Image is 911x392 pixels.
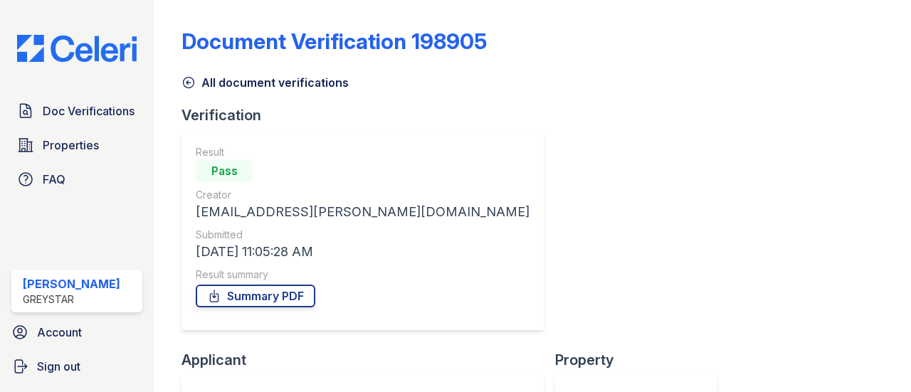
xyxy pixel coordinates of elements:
[11,165,142,194] a: FAQ
[23,292,120,307] div: Greystar
[23,275,120,292] div: [PERSON_NAME]
[43,137,99,154] span: Properties
[196,285,315,307] a: Summary PDF
[196,145,530,159] div: Result
[6,35,148,62] img: CE_Logo_Blue-a8612792a0a2168367f1c8372b55b34899dd931a85d93a1a3d3e32e68fde9ad4.png
[196,202,530,222] div: [EMAIL_ADDRESS][PERSON_NAME][DOMAIN_NAME]
[11,97,142,125] a: Doc Verifications
[37,358,80,375] span: Sign out
[196,188,530,202] div: Creator
[196,267,530,282] div: Result summary
[555,350,728,370] div: Property
[181,105,555,125] div: Verification
[43,102,135,120] span: Doc Verifications
[181,74,349,91] a: All document verifications
[196,159,253,182] div: Pass
[6,318,148,346] a: Account
[6,352,148,381] a: Sign out
[196,228,530,242] div: Submitted
[11,131,142,159] a: Properties
[181,350,555,370] div: Applicant
[37,324,82,341] span: Account
[196,242,530,262] div: [DATE] 11:05:28 AM
[43,171,65,188] span: FAQ
[181,28,487,54] div: Document Verification 198905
